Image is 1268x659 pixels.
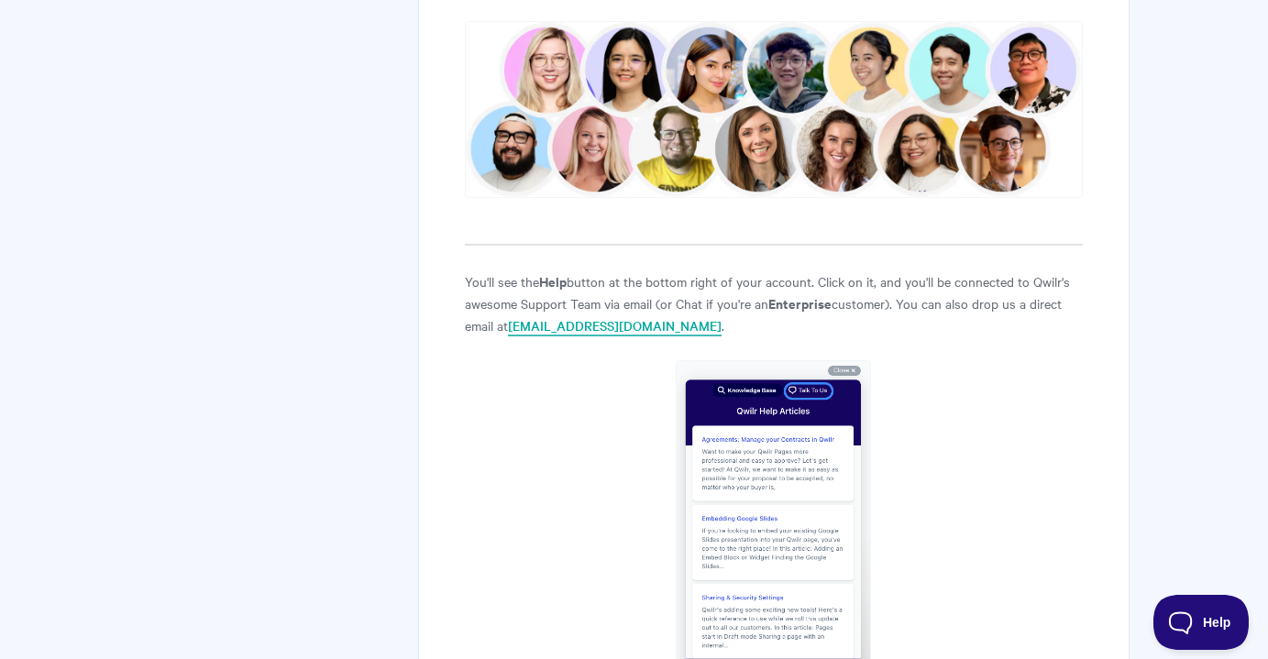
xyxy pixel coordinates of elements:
img: file-sbiJv63vfu.png [465,21,1082,198]
b: Help [539,271,567,291]
a: [EMAIL_ADDRESS][DOMAIN_NAME] [508,316,722,336]
iframe: Toggle Customer Support [1153,595,1250,650]
p: You'll see the button at the bottom right of your account. Click on it, and you'll be connected t... [465,270,1082,336]
b: Enterprise [768,293,832,313]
